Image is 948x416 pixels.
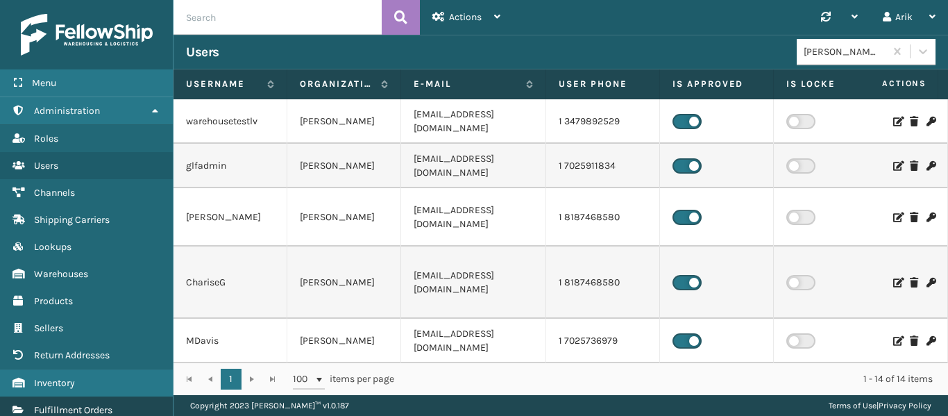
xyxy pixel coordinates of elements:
i: Delete [910,278,918,288]
td: [EMAIL_ADDRESS][DOMAIN_NAME] [401,188,546,247]
span: Actions [838,72,935,95]
td: [EMAIL_ADDRESS][DOMAIN_NAME] [401,144,546,188]
td: [EMAIL_ADDRESS][DOMAIN_NAME] [401,319,546,363]
span: items per page [293,369,394,390]
div: | [829,395,931,416]
td: [PERSON_NAME] [287,144,401,188]
label: Organization [300,78,374,90]
div: [PERSON_NAME] [804,44,886,59]
span: Shipping Carriers [34,214,110,226]
td: [EMAIL_ADDRESS][DOMAIN_NAME] [401,99,546,144]
span: Lookups [34,241,71,253]
span: Inventory [34,377,75,389]
td: [EMAIL_ADDRESS][DOMAIN_NAME] [401,247,546,319]
td: ChariseG [173,247,287,319]
span: 100 [293,372,314,386]
span: Products [34,295,73,307]
i: Delete [910,161,918,171]
td: [PERSON_NAME] [287,99,401,144]
td: [PERSON_NAME] [287,188,401,247]
a: Privacy Policy [879,401,931,410]
td: [PERSON_NAME] [287,247,401,319]
span: Fulfillment Orders [34,404,112,416]
label: Username [186,78,260,90]
i: Edit [893,213,902,222]
td: [PERSON_NAME] [173,188,287,247]
span: Roles [34,133,58,144]
span: Administration [34,105,100,117]
td: MDavis [173,319,287,363]
label: E-mail [414,78,519,90]
a: 1 [221,369,242,390]
label: User phone [559,78,647,90]
td: 1 3479892529 [546,99,660,144]
label: Is Approved [672,78,761,90]
span: Users [34,160,58,172]
td: 1 8187468580 [546,188,660,247]
p: Copyright 2023 [PERSON_NAME]™ v 1.0.187 [190,395,349,416]
span: Channels [34,187,75,199]
i: Change Password [926,161,935,171]
span: Actions [449,11,482,23]
i: Edit [893,336,902,346]
i: Delete [910,213,918,222]
span: Sellers [34,322,63,334]
i: Change Password [926,213,935,222]
h3: Users [186,44,219,60]
label: Is Locked Out [786,78,874,90]
i: Edit [893,161,902,171]
a: Terms of Use [829,401,877,410]
td: glfadmin [173,144,287,188]
i: Change Password [926,117,935,126]
td: 1 8187468580 [546,247,660,319]
i: Delete [910,117,918,126]
td: 1 7025911834 [546,144,660,188]
div: 1 - 14 of 14 items [414,372,933,386]
td: warehousetestlv [173,99,287,144]
i: Edit [893,117,902,126]
span: Return Addresses [34,349,110,361]
i: Change Password [926,336,935,346]
img: logo [21,14,153,56]
span: Menu [32,77,56,89]
i: Delete [910,336,918,346]
td: [PERSON_NAME] [287,319,401,363]
span: Warehouses [34,268,88,280]
i: Edit [893,278,902,288]
td: 1 7025736979 [546,319,660,363]
i: Change Password [926,278,935,288]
